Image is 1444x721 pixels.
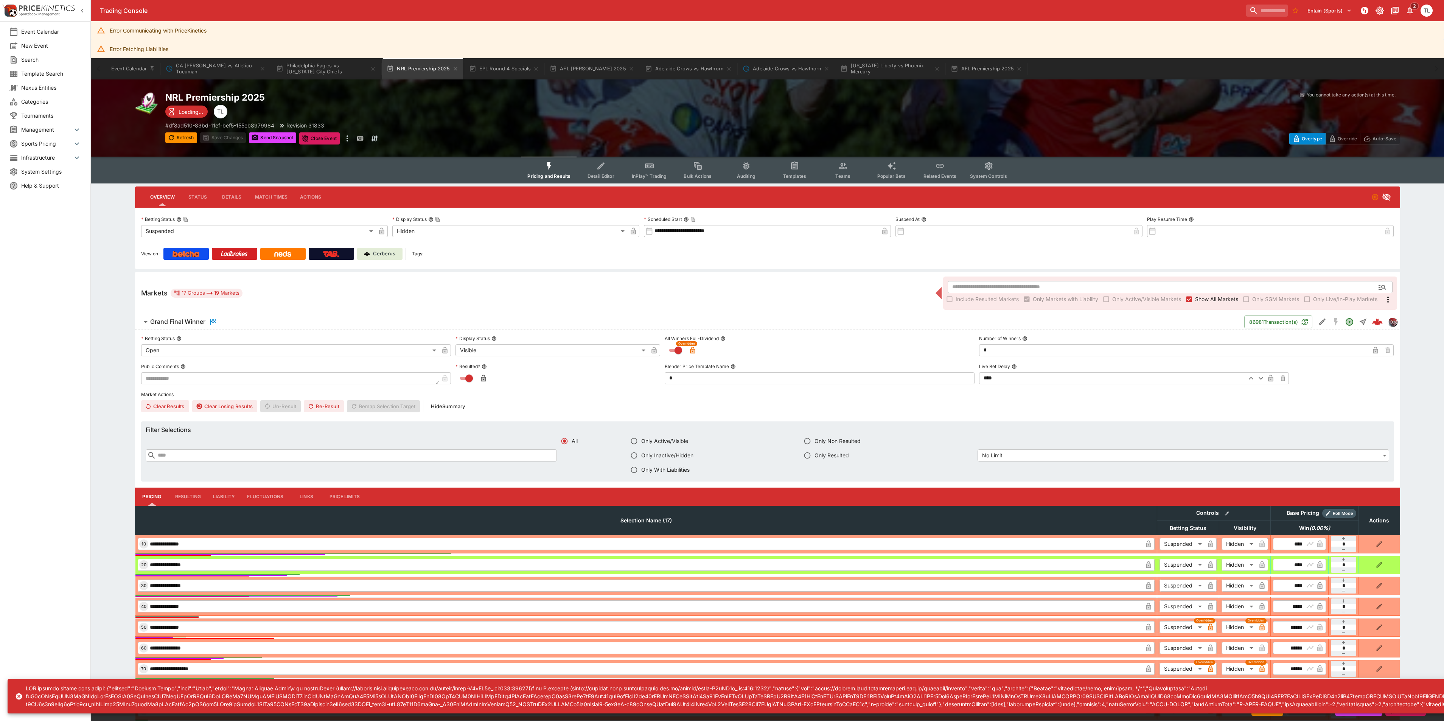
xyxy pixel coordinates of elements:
span: Pricing and Results [527,173,570,179]
span: Template Search [21,70,81,78]
a: 62c355e1-3aee-43b5-9e98-981e4452ad3c [1370,314,1385,329]
span: 10 [140,541,148,547]
a: Cerberus [357,248,403,260]
div: Suspended [1160,621,1205,633]
p: Betting Status [141,216,175,222]
button: Scheduled StartCopy To Clipboard [684,217,689,222]
span: Infrastructure [21,154,72,162]
span: Detail Editor [588,173,614,179]
button: Auto-Save [1360,133,1400,145]
span: Overridden [1248,618,1264,623]
div: Suspended [1160,642,1205,654]
button: Price Limits [323,488,366,506]
div: Base Pricing [1284,508,1322,518]
p: Revision 31833 [286,121,324,129]
p: Copy To Clipboard [165,121,274,129]
button: Betting StatusCopy To Clipboard [176,217,182,222]
button: Adelaide Crows vs Hawthorn [738,58,834,79]
div: Suspended [1160,663,1205,675]
span: Overridden [678,341,695,346]
button: Bulk edit [1222,508,1232,518]
p: Cerberus [373,250,395,258]
img: PriceKinetics Logo [2,3,17,18]
button: Documentation [1388,4,1402,17]
svg: Suspended [1371,193,1379,201]
p: You cannot take any action(s) at this time. [1307,92,1396,98]
span: Roll Mode [1330,510,1356,517]
button: Overtype [1289,133,1326,145]
div: Hidden [1222,580,1256,592]
span: Un-Result [260,400,301,412]
button: Play Resume Time [1189,217,1194,222]
div: Suspended [1160,600,1205,612]
div: Hidden [1222,663,1256,675]
img: Betcha [173,251,200,257]
button: Overview [144,188,181,206]
img: Cerberus [364,251,370,257]
span: 40 [140,604,148,609]
div: Hidden [1222,538,1256,550]
div: Suspended [1160,580,1205,592]
button: Actions [294,188,328,206]
p: Scheduled Start [644,216,682,222]
button: Links [289,488,323,506]
button: Fluctuations [241,488,289,506]
button: Event Calendar [107,58,160,79]
span: Only Markets with Liability [1033,295,1098,303]
div: 62c355e1-3aee-43b5-9e98-981e4452ad3c [1372,317,1383,327]
button: Status [181,188,215,206]
button: Pricing [135,488,169,506]
span: Only Active/Visible Markets [1112,295,1181,303]
img: logo-cerberus--red.svg [1372,317,1383,327]
span: Only Non Resulted [814,437,861,445]
button: Copy To Clipboard [435,217,440,222]
button: Liability [207,488,241,506]
img: Sportsbook Management [19,12,60,16]
button: Select Tenant [1303,5,1356,17]
div: Show/hide Price Roll mode configuration. [1322,509,1356,518]
p: Resulted? [455,363,480,370]
div: Hidden [1222,642,1256,654]
div: Start From [1289,133,1400,145]
div: Trent Lewis [214,105,227,118]
span: Re-Result [304,400,344,412]
span: Sports Pricing [21,140,72,148]
button: Display StatusCopy To Clipboard [428,217,434,222]
button: NRL Premiership 2025 [382,58,463,79]
button: Suspend At [921,217,926,222]
p: Loading... [179,108,203,116]
svg: Open [1345,317,1354,326]
button: Betting Status [176,336,182,341]
div: Hidden [392,225,627,237]
div: Hidden [1222,621,1256,633]
span: Selection Name (17) [612,516,680,525]
div: 17 Groups 19 Markets [174,289,240,298]
div: Trent Lewis [1421,5,1433,17]
button: All Winners Full-Dividend [720,336,726,341]
em: ( 0.00 %) [1309,524,1330,533]
span: Win(0.00%) [1291,524,1338,533]
button: Resulted? [482,364,487,369]
button: Open [1343,315,1356,329]
p: Display Status [392,216,427,222]
img: PriceKinetics [19,5,75,11]
span: 30 [140,583,148,588]
span: Overridden [1196,618,1213,623]
span: Popular Bets [877,173,906,179]
span: Only With Liabilities [641,466,690,474]
span: Management [21,126,72,134]
button: CA Sarmiento vs Atletico Tucuman [161,58,270,79]
div: pricekinetics [1388,317,1397,326]
button: [US_STATE] Liberty vs Phoenix Mercury [836,58,945,79]
button: Philadelphia Eagles vs [US_STATE] City Chiefs [272,58,381,79]
span: Betting Status [1161,524,1215,533]
span: Bulk Actions [684,173,712,179]
button: Blender Price Template Name [731,364,736,369]
button: Adelaide Crows vs Hawthorn [640,58,737,79]
button: Copy To Clipboard [690,217,696,222]
button: Public Comments [180,364,186,369]
div: Suspended [1160,559,1205,571]
span: Overridden [1248,660,1264,665]
span: Only Inactive/Hidden [641,451,693,459]
button: Resulting [169,488,207,506]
